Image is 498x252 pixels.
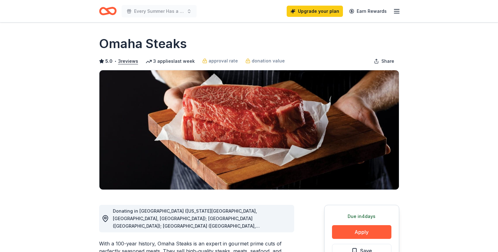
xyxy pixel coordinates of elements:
[332,213,391,220] div: Due in 4 days
[202,57,238,65] a: approval rate
[105,57,113,65] span: 5.0
[99,35,187,52] h1: Omaha Steaks
[381,57,394,65] span: Share
[245,57,285,65] a: donation value
[99,70,399,190] img: Image for Omaha Steaks
[146,57,195,65] div: 3 applies last week
[252,57,285,65] span: donation value
[369,55,399,67] button: Share
[209,57,238,65] span: approval rate
[118,57,138,65] button: 3reviews
[287,6,343,17] a: Upgrade your plan
[99,4,117,18] a: Home
[332,225,391,239] button: Apply
[345,6,390,17] a: Earn Rewards
[114,59,116,64] span: •
[134,7,184,15] span: Every Summer Has a Story 2025 Fundraiser
[122,5,197,17] button: Every Summer Has a Story 2025 Fundraiser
